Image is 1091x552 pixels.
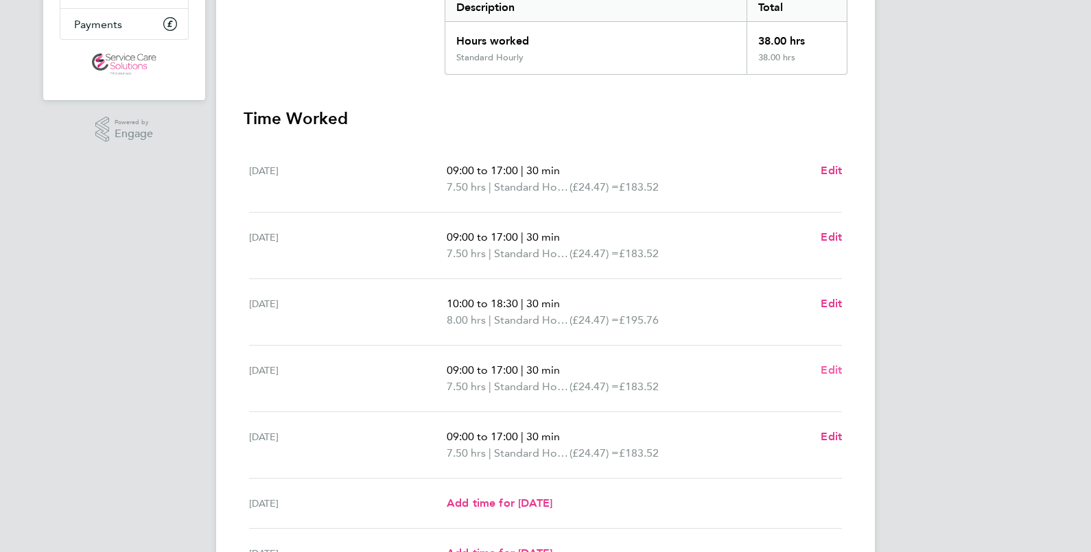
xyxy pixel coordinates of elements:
[526,230,560,243] span: 30 min
[447,446,486,459] span: 7.50 hrs
[447,297,518,310] span: 10:00 to 18:30
[821,230,842,243] span: Edit
[619,446,659,459] span: £183.52
[570,180,619,193] span: (£24.47) =
[445,22,747,52] div: Hours worked
[570,313,619,326] span: (£24.47) =
[747,22,847,52] div: 38.00 hrs
[92,53,156,75] img: servicecare-logo-retina.png
[521,164,524,177] span: |
[249,296,447,328] div: [DATE]
[821,163,842,179] a: Edit
[447,363,518,376] span: 09:00 to 17:00
[115,128,153,140] span: Engage
[447,164,518,177] span: 09:00 to 17:00
[570,380,619,393] span: (£24.47) =
[447,496,552,509] span: Add time for [DATE]
[74,18,122,31] span: Payments
[60,53,189,75] a: Go to home page
[821,362,842,379] a: Edit
[619,380,659,393] span: £183.52
[821,164,842,177] span: Edit
[447,313,486,326] span: 8.00 hrs
[447,495,552,512] a: Add time for [DATE]
[521,363,524,376] span: |
[526,164,560,177] span: 30 min
[489,380,491,393] span: |
[526,430,560,443] span: 30 min
[447,247,486,260] span: 7.50 hrs
[249,495,447,512] div: [DATE]
[619,180,659,193] span: £183.52
[821,296,842,312] a: Edit
[489,180,491,193] span: |
[249,163,447,195] div: [DATE]
[821,229,842,245] a: Edit
[115,117,153,128] span: Powered by
[494,312,570,328] span: Standard Hourly
[447,380,486,393] span: 7.50 hrs
[494,379,570,395] span: Standard Hourly
[821,430,842,443] span: Edit
[570,247,619,260] span: (£24.47) =
[60,9,188,39] a: Payments
[821,297,842,310] span: Edit
[526,363,560,376] span: 30 min
[249,429,447,461] div: [DATE]
[456,52,524,63] div: Standard Hourly
[619,313,659,326] span: £195.76
[489,313,491,326] span: |
[95,117,154,143] a: Powered byEngage
[521,230,524,243] span: |
[447,430,518,443] span: 09:00 to 17:00
[619,247,659,260] span: £183.52
[447,180,486,193] span: 7.50 hrs
[747,52,847,74] div: 38.00 hrs
[244,108,847,130] h3: Time Worked
[494,245,570,262] span: Standard Hourly
[821,429,842,445] a: Edit
[249,362,447,395] div: [DATE]
[526,297,560,310] span: 30 min
[249,229,447,262] div: [DATE]
[570,446,619,459] span: (£24.47) =
[494,179,570,195] span: Standard Hourly
[447,230,518,243] span: 09:00 to 17:00
[489,446,491,459] span: |
[494,445,570,461] span: Standard Hourly
[821,363,842,376] span: Edit
[521,430,524,443] span: |
[489,247,491,260] span: |
[521,297,524,310] span: |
